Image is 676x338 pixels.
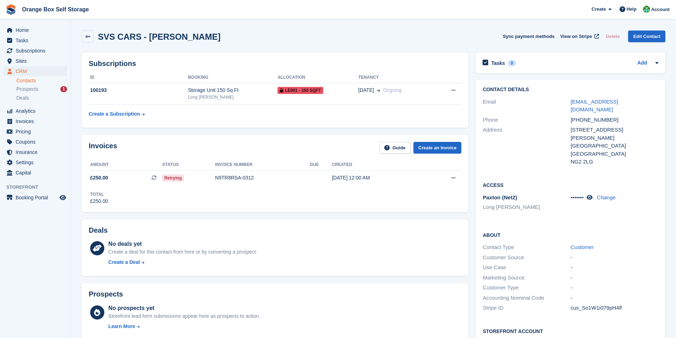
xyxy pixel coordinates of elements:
[89,226,108,234] h2: Deals
[4,35,67,45] a: menu
[16,157,58,167] span: Settings
[383,87,402,93] span: Ongoing
[592,6,606,13] span: Create
[6,184,71,191] span: Storefront
[89,87,188,94] div: 100193
[108,323,260,330] a: Learn More
[628,31,665,42] a: Edit Contact
[557,31,600,42] a: View on Stripe
[358,87,374,94] span: [DATE]
[4,193,67,203] a: menu
[277,72,358,83] th: Allocation
[89,60,461,68] h2: Subscriptions
[4,66,67,76] a: menu
[571,99,618,113] a: [EMAIL_ADDRESS][DOMAIN_NAME]
[16,56,58,66] span: Sites
[483,194,517,200] span: Paxton (Net2)
[483,294,570,302] div: Accounting Nominal Code
[483,203,570,211] li: Long [PERSON_NAME]
[310,159,332,171] th: Due
[571,150,658,158] div: [GEOGRAPHIC_DATA]
[413,142,462,154] a: Create an Invoice
[571,126,658,142] div: [STREET_ADDRESS][PERSON_NAME]
[571,194,584,200] span: •••••••
[571,254,658,262] div: -
[571,274,658,282] div: -
[60,86,67,92] div: 1
[503,31,555,42] button: Sync payment methods
[4,56,67,66] a: menu
[89,110,140,118] div: Create a Subscription
[483,98,570,114] div: Email
[637,59,647,67] a: Add
[571,264,658,272] div: -
[483,264,570,272] div: Use Case
[108,304,260,312] div: No prospects yet
[483,254,570,262] div: Customer Source
[188,94,278,100] div: Long [PERSON_NAME]
[643,6,650,13] img: Binder Bhardwaj
[162,159,215,171] th: Status
[4,106,67,116] a: menu
[108,248,257,256] div: Create a deal for this contact from here or by converting a prospect.
[108,259,257,266] a: Create a Deal
[16,168,58,178] span: Capital
[16,147,58,157] span: Insurance
[19,4,92,15] a: Orange Box Self Storage
[90,191,108,198] div: Total
[59,193,67,202] a: Preview store
[90,198,108,205] div: £250.00
[89,159,162,171] th: Amount
[16,35,58,45] span: Tasks
[483,181,658,188] h2: Access
[16,137,58,147] span: Coupons
[16,94,67,102] a: Deals
[627,6,637,13] span: Help
[16,46,58,56] span: Subscriptions
[16,66,58,76] span: CRM
[4,147,67,157] a: menu
[379,142,411,154] a: Guide
[89,142,117,154] h2: Invoices
[89,290,123,298] h2: Prospects
[571,304,658,312] div: cus_So1W1i079pH4lf
[483,116,570,124] div: Phone
[483,274,570,282] div: Marketing Source
[89,72,188,83] th: ID
[4,116,67,126] a: menu
[483,284,570,292] div: Customer Type
[188,87,278,94] div: Storage Unit 150 Sq Ft
[483,304,570,312] div: Stripe ID
[108,323,135,330] div: Learn More
[571,294,658,302] div: -
[508,60,516,66] div: 0
[651,6,670,13] span: Account
[108,240,257,248] div: No deals yet
[16,127,58,137] span: Pricing
[89,107,145,121] a: Create a Subscription
[16,116,58,126] span: Invoices
[4,25,67,35] a: menu
[571,284,658,292] div: -
[603,31,622,42] button: Delete
[560,33,592,40] span: View on Stripe
[597,194,616,200] a: Change
[215,174,310,182] div: N9TR8RSA-0312
[90,174,108,182] span: £250.00
[4,157,67,167] a: menu
[277,87,323,94] span: LE001 - 150 SQFT
[483,327,658,334] h2: Storefront Account
[16,193,58,203] span: Booking Portal
[4,46,67,56] a: menu
[483,243,570,251] div: Contact Type
[483,231,658,238] h2: About
[16,85,67,93] a: Prospects 1
[108,259,140,266] div: Create a Deal
[215,159,310,171] th: Invoice number
[16,86,38,93] span: Prospects
[571,142,658,150] div: [GEOGRAPHIC_DATA]
[6,4,16,15] img: stora-icon-8386f47178a22dfd0bd8f6a31ec36ba5ce8667c1dd55bd0f319d3a0aa187defe.svg
[4,137,67,147] a: menu
[108,312,260,320] div: Storefront lead form submissions appear here as prospects to action.
[16,25,58,35] span: Home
